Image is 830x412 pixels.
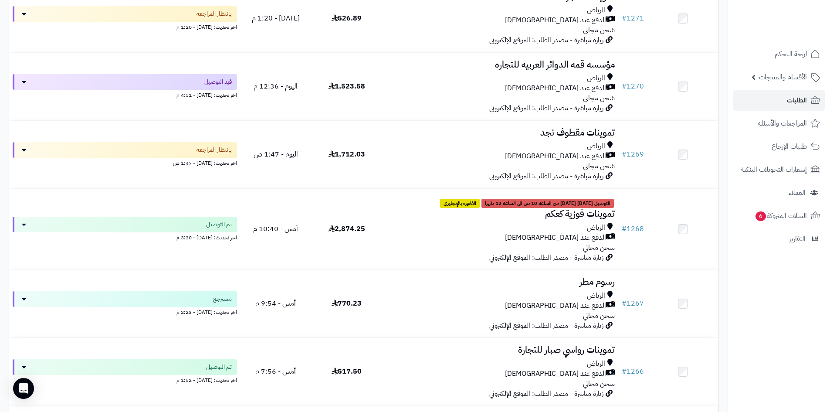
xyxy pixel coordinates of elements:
span: إشعارات التحويلات البنكية [741,163,807,176]
h3: رسوم مطر [386,277,615,287]
div: اخر تحديث: [DATE] - 1:52 م [13,375,237,384]
span: # [622,13,627,24]
h3: تموينات رواسي صبار للتجارة [386,345,615,355]
span: زيارة مباشرة - مصدر الطلب: الموقع الإلكتروني [489,388,603,399]
a: #1267 [622,298,644,309]
span: أمس - 7:56 م [255,366,296,377]
span: الدفع عند [DEMOGRAPHIC_DATA] [505,83,606,93]
a: السلات المتروكة6 [733,205,825,226]
span: # [622,298,627,309]
span: 770.23 [332,298,362,309]
span: شحن مجاني [583,378,615,389]
span: زيارة مباشرة - مصدر الطلب: الموقع الإلكتروني [489,320,603,331]
a: لوحة التحكم [733,44,825,65]
span: الدفع عند [DEMOGRAPHIC_DATA] [505,151,606,161]
div: اخر تحديث: [DATE] - 1:47 ص [13,158,237,167]
span: زيارة مباشرة - مصدر الطلب: الموقع الإلكتروني [489,171,603,181]
span: 526.89 [332,13,362,24]
img: logo-2.png [771,24,822,43]
span: العملاء [789,187,806,199]
div: اخر تحديث: [DATE] - 3:30 م [13,232,237,242]
span: مسترجع [213,295,232,303]
h3: تموينات مقطوف نجد [386,128,615,138]
span: الدفع عند [DEMOGRAPHIC_DATA] [505,233,606,243]
span: الرياض [587,291,605,301]
span: المراجعات والأسئلة [758,117,807,129]
div: اخر تحديث: [DATE] - 4:51 م [13,90,237,99]
span: 1,712.03 [329,149,365,160]
span: الدفع عند [DEMOGRAPHIC_DATA] [505,301,606,311]
span: بانتظار المراجعة [196,10,232,18]
span: الأقسام والمنتجات [759,71,807,83]
span: تم التوصيل [206,220,232,229]
span: 517.50 [332,366,362,377]
span: الرياض [587,73,605,83]
span: الرياض [587,5,605,15]
span: 1,523.58 [329,81,365,92]
span: اليوم - 1:47 ص [254,149,298,160]
div: اخر تحديث: [DATE] - 1:20 م [13,22,237,31]
span: شحن مجاني [583,310,615,321]
span: 2,874.25 [329,224,365,234]
span: أمس - 9:54 م [255,298,296,309]
a: المراجعات والأسئلة [733,113,825,134]
span: شحن مجاني [583,25,615,35]
span: أمس - 10:40 م [253,224,298,234]
span: # [622,224,627,234]
a: إشعارات التحويلات البنكية [733,159,825,180]
span: زيارة مباشرة - مصدر الطلب: الموقع الإلكتروني [489,103,603,113]
a: طلبات الإرجاع [733,136,825,157]
span: # [622,366,627,377]
span: السلات المتروكة [755,210,807,222]
a: #1269 [622,149,644,160]
a: #1270 [622,81,644,92]
div: اخر تحديث: [DATE] - 2:23 م [13,307,237,316]
span: زيارة مباشرة - مصدر الطلب: الموقع الإلكتروني [489,35,603,45]
span: زيارة مباشرة - مصدر الطلب: الموقع الإلكتروني [489,252,603,263]
span: الفاتورة بالإنجليزي [440,199,480,208]
span: الطلبات [787,94,807,106]
span: قيد التوصيل [204,78,232,86]
span: لوحة التحكم [775,48,807,60]
span: الرياض [587,359,605,369]
a: #1271 [622,13,644,24]
span: الدفع عند [DEMOGRAPHIC_DATA] [505,369,606,379]
div: Open Intercom Messenger [13,378,34,399]
span: الدفع عند [DEMOGRAPHIC_DATA] [505,15,606,25]
h3: تموينات فوزية كعكم [386,209,615,219]
a: #1268 [622,224,644,234]
span: اليوم - 12:36 م [254,81,298,92]
a: التقارير [733,228,825,249]
span: شحن مجاني [583,242,615,253]
span: # [622,81,627,92]
a: العملاء [733,182,825,203]
span: # [622,149,627,160]
span: التوصيل [DATE] [DATE] من الساعه 10 ص الى الساعه 12 ظهرا [481,199,614,208]
a: #1266 [622,366,644,377]
h3: مؤسسه قمه الدوائر العربيه للتجاره [386,60,615,70]
span: [DATE] - 1:20 م [252,13,300,24]
span: التقارير [789,233,806,245]
span: الرياض [587,223,605,233]
span: 6 [755,211,766,221]
a: الطلبات [733,90,825,111]
span: الرياض [587,141,605,151]
span: تم التوصيل [206,363,232,371]
span: شحن مجاني [583,93,615,103]
span: طلبات الإرجاع [772,140,807,153]
span: شحن مجاني [583,161,615,171]
span: بانتظار المراجعة [196,146,232,154]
